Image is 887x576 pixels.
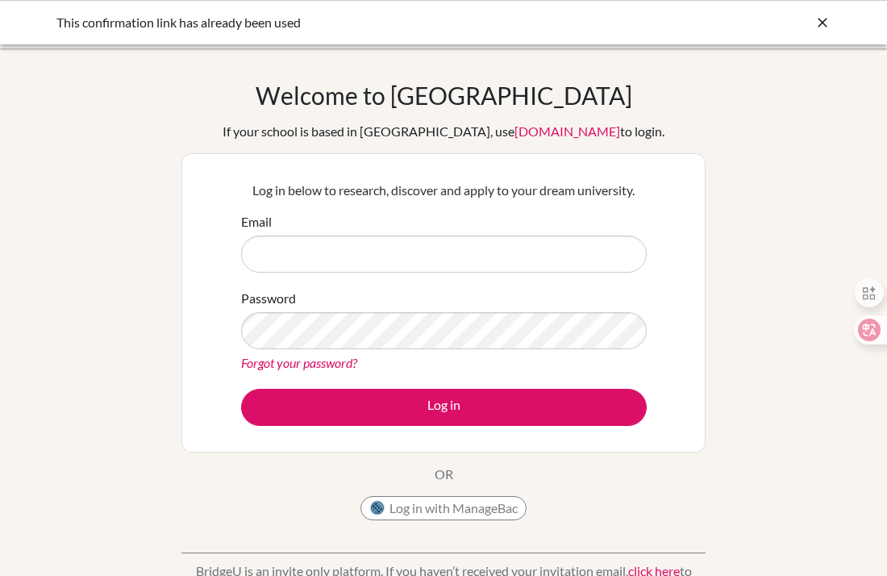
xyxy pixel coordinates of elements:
div: If your school is based in [GEOGRAPHIC_DATA], use to login. [223,122,664,141]
label: Email [241,212,272,232]
button: Log in [241,389,647,426]
a: Forgot your password? [241,355,357,370]
div: This confirmation link has already been used [56,13,589,32]
label: Password [241,289,296,308]
button: Log in with ManageBac [360,496,527,520]
a: [DOMAIN_NAME] [514,123,620,139]
p: Log in below to research, discover and apply to your dream university. [241,181,647,200]
h1: Welcome to [GEOGRAPHIC_DATA] [256,81,632,110]
p: OR [435,465,453,484]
